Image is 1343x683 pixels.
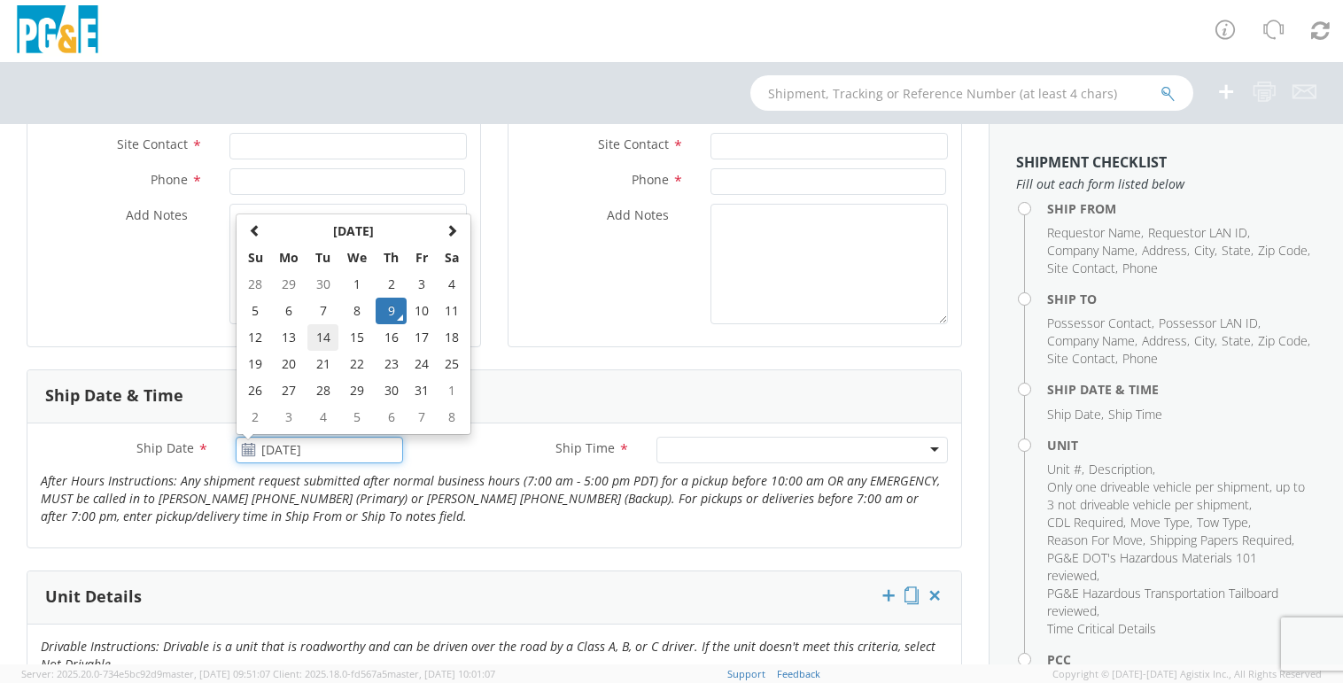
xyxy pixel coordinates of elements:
td: 6 [270,298,307,324]
td: 26 [240,377,271,404]
td: 29 [270,271,307,298]
span: State [1222,242,1251,259]
td: 23 [376,351,407,377]
th: Th [376,244,407,271]
span: Add Notes [607,206,669,223]
span: Copyright © [DATE]-[DATE] Agistix Inc., All Rights Reserved [1052,667,1322,681]
span: Add Notes [126,206,188,223]
th: Mo [270,244,307,271]
td: 8 [437,404,467,431]
li: , [1047,514,1126,532]
span: master, [DATE] 10:01:07 [387,667,495,680]
td: 16 [376,324,407,351]
li: , [1150,532,1294,549]
td: 30 [307,271,338,298]
span: Move Type [1130,514,1190,531]
span: Possessor LAN ID [1159,314,1258,331]
li: , [1258,242,1310,260]
td: 5 [240,298,271,324]
th: Tu [307,244,338,271]
h4: PCC [1047,653,1316,666]
td: 27 [270,377,307,404]
li: , [1142,332,1190,350]
img: pge-logo-06675f144f4cfa6a6814.png [13,5,102,58]
span: Company Name [1047,332,1135,349]
td: 21 [307,351,338,377]
span: Address [1142,242,1187,259]
span: Shipping Papers Required [1150,532,1292,548]
input: Shipment, Tracking or Reference Number (at least 4 chars) [750,75,1193,111]
i: Drivable Instructions: Drivable is a unit that is roadworthy and can be driven over the road by a... [41,638,935,672]
li: , [1047,406,1104,423]
span: PG&E DOT's Hazardous Materials 101 reviewed [1047,549,1257,584]
span: Client: 2025.18.0-fd567a5 [273,667,495,680]
td: 28 [240,271,271,298]
span: Only one driveable vehicle per shipment, up to 3 not driveable vehicle per shipment [1047,478,1305,513]
span: City [1194,242,1215,259]
span: Next Month [446,224,458,237]
h4: Ship From [1047,202,1316,215]
span: Address [1142,332,1187,349]
span: PG&E Hazardous Transportation Tailboard reviewed [1047,585,1278,619]
span: Previous Month [249,224,261,237]
li: , [1197,514,1251,532]
h4: Ship Date & Time [1047,383,1316,396]
td: 7 [307,298,338,324]
li: , [1222,242,1254,260]
span: Phone [632,171,669,188]
strong: Shipment Checklist [1016,152,1167,172]
span: Site Contact [1047,260,1115,276]
li: , [1047,242,1137,260]
td: 20 [270,351,307,377]
span: State [1222,332,1251,349]
span: Ship Time [1108,406,1162,423]
span: City [1194,332,1215,349]
td: 4 [307,404,338,431]
span: Phone [1122,350,1158,367]
th: Sa [437,244,467,271]
span: Fill out each form listed below [1016,175,1316,193]
td: 31 [407,377,437,404]
li: , [1047,350,1118,368]
span: Reason For Move [1047,532,1143,548]
span: Zip Code [1258,332,1308,349]
td: 11 [437,298,467,324]
span: Ship Date [1047,406,1101,423]
td: 10 [407,298,437,324]
span: Tow Type [1197,514,1248,531]
li: , [1194,242,1217,260]
td: 2 [376,271,407,298]
td: 5 [338,404,376,431]
td: 15 [338,324,376,351]
li: , [1130,514,1192,532]
span: Requestor Name [1047,224,1141,241]
li: , [1047,549,1312,585]
i: After Hours Instructions: Any shipment request submitted after normal business hours (7:00 am - 5... [41,472,940,524]
th: Su [240,244,271,271]
td: 12 [240,324,271,351]
span: Time Critical Details [1047,620,1156,637]
td: 29 [338,377,376,404]
td: 1 [437,377,467,404]
span: Site Contact [598,136,669,152]
td: 14 [307,324,338,351]
td: 13 [270,324,307,351]
td: 22 [338,351,376,377]
td: 3 [407,271,437,298]
li: , [1258,332,1310,350]
li: , [1047,461,1084,478]
li: , [1047,478,1312,514]
span: Zip Code [1258,242,1308,259]
span: Requestor LAN ID [1148,224,1247,241]
td: 19 [240,351,271,377]
span: Site Contact [117,136,188,152]
li: , [1142,242,1190,260]
li: , [1047,532,1145,549]
li: , [1047,332,1137,350]
li: , [1047,585,1312,620]
td: 17 [407,324,437,351]
li: , [1047,260,1118,277]
li: , [1047,314,1154,332]
h4: Unit [1047,439,1316,452]
th: Select Month [270,218,436,244]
